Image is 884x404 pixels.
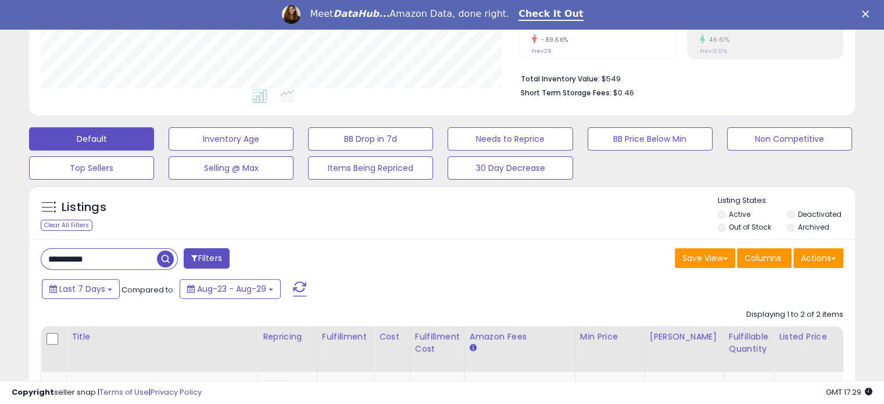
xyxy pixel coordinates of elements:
[197,283,266,295] span: Aug-23 - Aug-29
[613,87,634,98] span: $0.46
[415,331,460,355] div: Fulfillment Cost
[675,248,735,268] button: Save View
[650,331,719,343] div: [PERSON_NAME]
[151,387,202,398] a: Privacy Policy
[737,248,792,268] button: Columns
[797,209,841,219] label: Deactivated
[62,199,106,216] h5: Listings
[588,127,713,151] button: BB Price Below Min
[263,331,312,343] div: Repricing
[12,387,202,398] div: seller snap | |
[700,48,727,55] small: Prev: 12.10%
[521,88,611,98] b: Short Term Storage Fees:
[580,331,640,343] div: Min Price
[470,343,477,353] small: Amazon Fees.
[746,309,843,320] div: Displaying 1 to 2 of 2 items
[826,387,872,398] span: 2025-09-6 17:29 GMT
[379,331,405,343] div: Cost
[169,127,294,151] button: Inventory Age
[29,156,154,180] button: Top Sellers
[729,222,771,232] label: Out of Stock
[42,279,120,299] button: Last 7 Days
[12,387,54,398] strong: Copyright
[169,156,294,180] button: Selling @ Max
[184,248,229,269] button: Filters
[282,5,300,24] img: Profile image for Georgie
[729,331,769,355] div: Fulfillable Quantity
[779,331,879,343] div: Listed Price
[537,35,568,44] small: -89.66%
[727,127,852,151] button: Non Competitive
[71,331,253,343] div: Title
[862,10,874,17] div: Close
[180,279,281,299] button: Aug-23 - Aug-29
[29,127,154,151] button: Default
[41,220,92,231] div: Clear All Filters
[729,209,750,219] label: Active
[308,156,433,180] button: Items Being Repriced
[310,8,509,20] div: Meet Amazon Data, done right.
[793,248,843,268] button: Actions
[333,8,389,19] i: DataHub...
[59,283,105,295] span: Last 7 Days
[745,252,781,264] span: Columns
[518,8,584,21] a: Check It Out
[99,387,149,398] a: Terms of Use
[448,156,572,180] button: 30 Day Decrease
[448,127,572,151] button: Needs to Reprice
[322,331,369,343] div: Fulfillment
[705,35,729,44] small: 46.61%
[532,48,552,55] small: Prev: 29
[718,195,855,206] p: Listing States:
[521,71,835,85] li: $549
[308,127,433,151] button: BB Drop in 7d
[521,74,600,84] b: Total Inventory Value:
[121,284,175,295] span: Compared to:
[470,331,570,343] div: Amazon Fees
[797,222,829,232] label: Archived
